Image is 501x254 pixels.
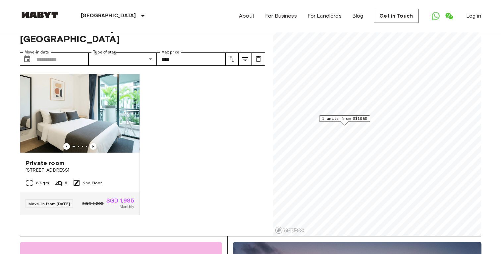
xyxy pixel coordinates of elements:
[36,180,49,186] span: 8 Sqm
[81,12,136,20] p: [GEOGRAPHIC_DATA]
[21,52,34,66] button: Choose date
[65,180,67,186] span: 5
[252,52,265,66] button: tune
[20,74,140,215] a: Marketing picture of unit SG-01-083-001-005Previous imagePrevious imagePrivate room[STREET_ADDRES...
[225,52,239,66] button: tune
[466,12,481,20] a: Log in
[90,143,96,150] button: Previous image
[265,12,297,20] a: For Business
[374,9,418,23] a: Get in Touch
[83,180,102,186] span: 2nd Floor
[20,22,265,44] span: Private rooms and apartments for rent in [GEOGRAPHIC_DATA]
[239,52,252,66] button: tune
[106,198,134,204] span: SGD 1,985
[82,201,103,207] span: SGD 2,205
[429,9,442,23] a: Open WhatsApp
[275,226,304,234] a: Mapbox logo
[352,12,363,20] a: Blog
[63,143,70,150] button: Previous image
[239,12,254,20] a: About
[26,167,134,174] span: [STREET_ADDRESS]
[322,116,367,122] span: 1 units from S$1985
[20,74,139,154] img: Marketing picture of unit SG-01-083-001-005
[442,9,456,23] a: Open WeChat
[20,12,60,18] img: Habyt
[120,204,134,210] span: Monthly
[307,12,342,20] a: For Landlords
[26,159,64,167] span: Private room
[93,49,116,55] label: Type of stay
[161,49,179,55] label: Max price
[25,49,49,55] label: Move-in date
[273,14,481,236] canvas: Map
[28,201,70,206] span: Move-in from [DATE]
[319,115,370,126] div: Map marker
